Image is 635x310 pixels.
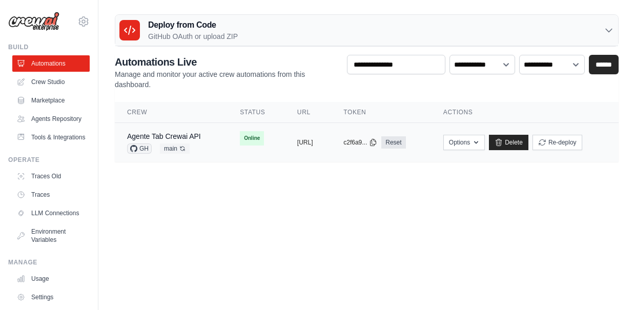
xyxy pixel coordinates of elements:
span: Online [240,131,264,146]
th: URL [285,102,331,123]
span: main [160,143,190,154]
a: Traces Old [12,168,90,184]
th: Token [331,102,431,123]
h2: Automations Live [115,55,339,69]
a: Traces [12,187,90,203]
button: c2f6a9... [343,138,377,147]
a: LLM Connections [12,205,90,221]
a: Agents Repository [12,111,90,127]
a: Marketplace [12,92,90,109]
div: Build [8,43,90,51]
th: Crew [115,102,228,123]
th: Actions [431,102,619,123]
a: Automations [12,55,90,72]
a: Agente Tab Crewai API [127,132,201,140]
th: Status [228,102,285,123]
a: Environment Variables [12,223,90,248]
p: Manage and monitor your active crew automations from this dashboard. [115,69,339,90]
img: Logo [8,12,59,31]
div: Operate [8,156,90,164]
a: Crew Studio [12,74,90,90]
a: Settings [12,289,90,305]
div: Manage [8,258,90,266]
p: GitHub OAuth or upload ZIP [148,31,238,42]
a: Usage [12,271,90,287]
button: Options [443,135,485,150]
h3: Deploy from Code [148,19,238,31]
a: Reset [381,136,405,149]
a: Delete [489,135,528,150]
span: GH [127,143,152,154]
a: Tools & Integrations [12,129,90,146]
button: Re-deploy [532,135,582,150]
